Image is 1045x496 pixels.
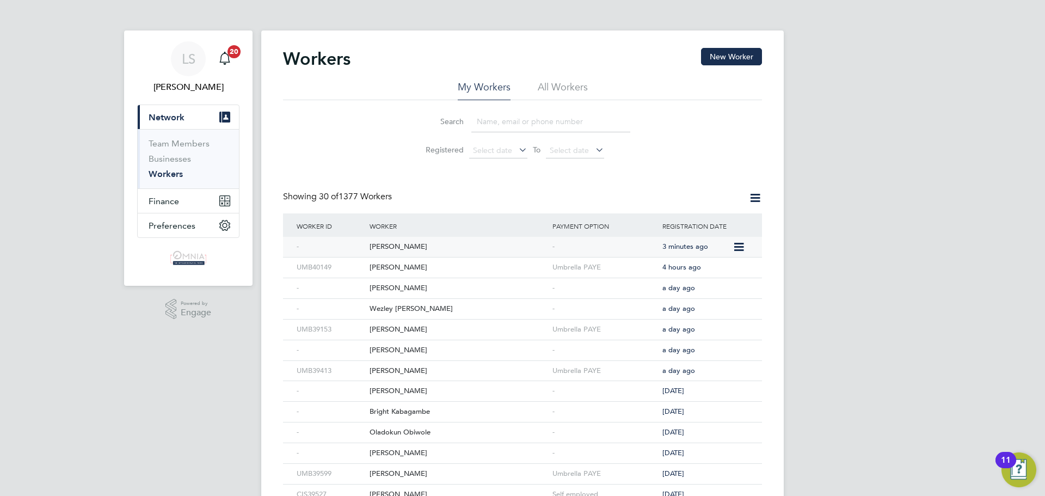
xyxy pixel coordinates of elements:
[367,361,550,381] div: [PERSON_NAME]
[662,427,684,437] span: [DATE]
[137,41,239,94] a: LS[PERSON_NAME]
[367,278,550,298] div: [PERSON_NAME]
[294,463,751,473] a: UMB39599[PERSON_NAME]Umbrella PAYE[DATE]
[149,154,191,164] a: Businesses
[319,191,392,202] span: 1377 Workers
[294,298,751,308] a: -Wezley [PERSON_NAME]-a day ago
[294,443,367,463] div: -
[662,324,695,334] span: a day ago
[662,386,684,395] span: [DATE]
[550,464,660,484] div: Umbrella PAYE
[294,236,733,246] a: -[PERSON_NAME]-3 minutes ago
[294,319,751,328] a: UMB39153[PERSON_NAME]Umbrella PAYEa day ago
[367,237,550,257] div: [PERSON_NAME]
[149,138,210,149] a: Team Members
[660,213,751,238] div: Registration Date
[415,117,464,126] label: Search
[367,258,550,278] div: [PERSON_NAME]
[367,381,550,401] div: [PERSON_NAME]
[550,237,660,257] div: -
[1001,452,1036,487] button: Open Resource Center, 11 new notifications
[662,469,684,478] span: [DATE]
[550,145,589,155] span: Select date
[662,283,695,292] span: a day ago
[294,320,367,340] div: UMB39153
[550,320,660,340] div: Umbrella PAYE
[367,299,550,319] div: Wezley [PERSON_NAME]
[137,249,239,266] a: Go to home page
[294,340,751,349] a: -[PERSON_NAME]-a day ago
[283,48,351,70] h2: Workers
[165,299,212,320] a: Powered byEngage
[367,402,550,422] div: Bright Kabagambe
[662,345,695,354] span: a day ago
[550,361,660,381] div: Umbrella PAYE
[662,304,695,313] span: a day ago
[294,443,751,452] a: -[PERSON_NAME]-[DATE]
[138,189,239,213] button: Finance
[294,422,367,443] div: -
[294,258,367,278] div: UMB40149
[294,361,367,381] div: UMB39413
[294,257,751,266] a: UMB40149[PERSON_NAME]Umbrella PAYE4 hours ago
[662,448,684,457] span: [DATE]
[550,213,660,238] div: Payment Option
[294,278,367,298] div: -
[550,340,660,360] div: -
[294,464,367,484] div: UMB39599
[294,484,751,493] a: CIS39527[PERSON_NAME]Self employed[DATE]
[367,320,550,340] div: [PERSON_NAME]
[294,422,751,431] a: -Oladokun Obiwole-[DATE]
[550,299,660,319] div: -
[458,81,511,100] li: My Workers
[367,464,550,484] div: [PERSON_NAME]
[367,213,550,238] div: Worker
[283,191,394,203] div: Showing
[294,401,751,411] a: -Bright Kabagambe-[DATE]
[367,422,550,443] div: Oladokun Obiwole
[294,360,751,370] a: UMB39413[PERSON_NAME]Umbrella PAYEa day ago
[701,48,762,65] button: New Worker
[167,249,210,266] img: omniaoutsourcing-logo-retina.png
[367,443,550,463] div: [PERSON_NAME]
[367,340,550,360] div: [PERSON_NAME]
[294,237,367,257] div: -
[294,299,367,319] div: -
[149,221,195,231] span: Preferences
[550,402,660,422] div: -
[538,81,588,100] li: All Workers
[662,366,695,375] span: a day ago
[294,340,367,360] div: -
[319,191,339,202] span: 30 of
[662,262,701,272] span: 4 hours ago
[138,129,239,188] div: Network
[294,402,367,422] div: -
[550,422,660,443] div: -
[294,381,367,401] div: -
[415,145,464,155] label: Registered
[181,299,211,308] span: Powered by
[550,258,660,278] div: Umbrella PAYE
[473,145,512,155] span: Select date
[550,278,660,298] div: -
[228,45,241,58] span: 20
[1001,460,1011,474] div: 11
[294,278,751,287] a: -[PERSON_NAME]-a day ago
[138,105,239,129] button: Network
[294,213,367,238] div: Worker ID
[138,213,239,237] button: Preferences
[149,112,185,123] span: Network
[182,52,195,66] span: LS
[294,381,751,390] a: -[PERSON_NAME]-[DATE]
[181,308,211,317] span: Engage
[550,381,660,401] div: -
[662,242,708,251] span: 3 minutes ago
[550,443,660,463] div: -
[149,169,183,179] a: Workers
[530,143,544,157] span: To
[214,41,236,76] a: 20
[137,81,239,94] span: Lauren Southern
[149,196,179,206] span: Finance
[662,407,684,416] span: [DATE]
[124,30,253,286] nav: Main navigation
